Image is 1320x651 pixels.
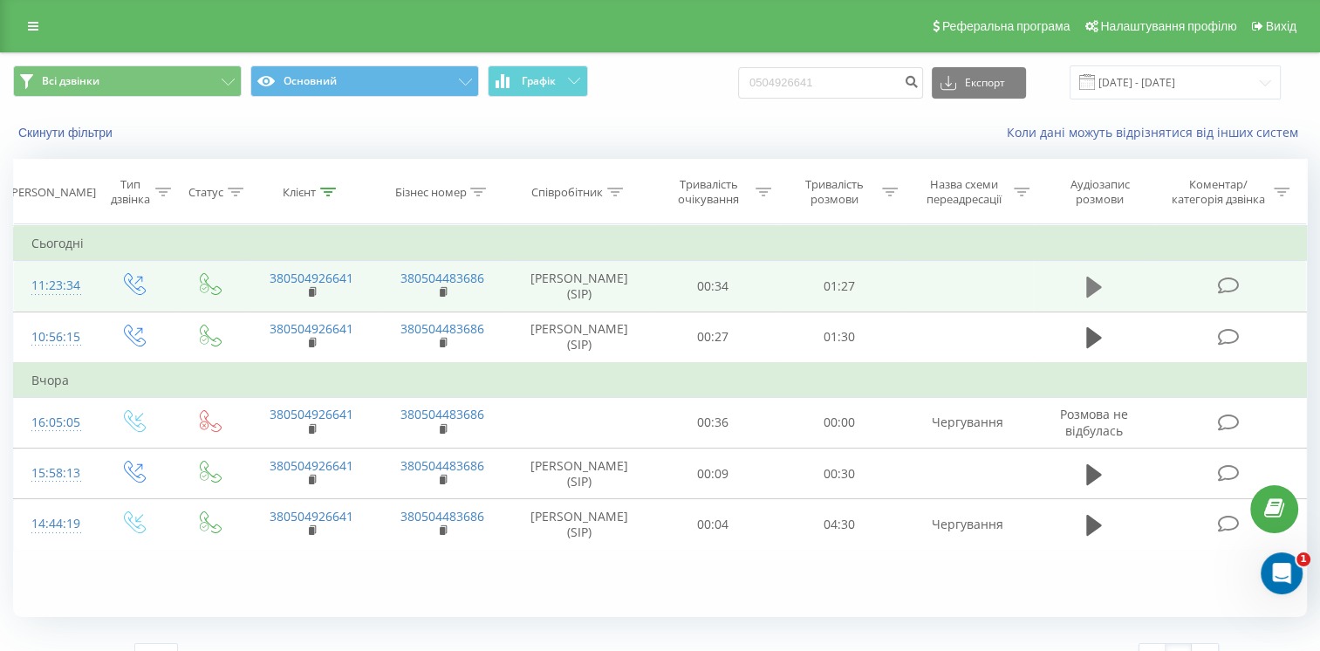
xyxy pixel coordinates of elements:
a: 380504483686 [400,508,484,524]
a: 380504483686 [400,457,484,474]
td: 00:27 [650,312,776,363]
iframe: Intercom live chat [1261,552,1303,594]
a: 380504483686 [400,406,484,422]
div: Клієнт [283,185,316,200]
td: 00:36 [650,397,776,448]
td: 00:09 [650,449,776,499]
div: Бізнес номер [394,185,466,200]
a: Коли дані можуть відрізнятися вiд інших систем [1007,124,1307,140]
div: Співробітник [531,185,603,200]
input: Пошук за номером [738,67,923,99]
div: Тривалість розмови [791,177,878,207]
td: 01:30 [776,312,902,363]
a: 380504926641 [270,406,353,422]
a: 380504926641 [270,457,353,474]
td: [PERSON_NAME] (SIP) [509,312,650,363]
td: 01:27 [776,261,902,312]
span: Вихід [1266,19,1296,33]
div: 14:44:19 [31,507,77,541]
div: Коментар/категорія дзвінка [1167,177,1269,207]
button: Основний [250,65,479,97]
div: Тривалість очікування [666,177,752,207]
div: 10:56:15 [31,320,77,354]
a: 380504926641 [270,320,353,337]
td: 00:00 [776,397,902,448]
td: Чергування [902,397,1033,448]
td: [PERSON_NAME] (SIP) [509,261,650,312]
span: Налаштування профілю [1100,19,1236,33]
button: Графік [488,65,588,97]
div: Назва схеми переадресації [918,177,1009,207]
div: 11:23:34 [31,269,77,303]
td: Вчора [14,363,1307,398]
td: Сьогодні [14,226,1307,261]
span: 1 [1296,552,1310,566]
td: 00:04 [650,499,776,550]
td: [PERSON_NAME] (SIP) [509,499,650,550]
div: Статус [188,185,223,200]
button: Скинути фільтри [13,125,121,140]
a: 380504926641 [270,508,353,524]
div: 16:05:05 [31,406,77,440]
a: 380504483686 [400,270,484,286]
td: 04:30 [776,499,902,550]
span: Розмова не відбулась [1060,406,1128,438]
td: [PERSON_NAME] (SIP) [509,449,650,499]
div: 15:58:13 [31,456,77,490]
span: Всі дзвінки [42,74,99,88]
div: Аудіозапис розмови [1050,177,1151,207]
td: 00:30 [776,449,902,499]
button: Всі дзвінки [13,65,242,97]
a: 380504926641 [270,270,353,286]
td: 00:34 [650,261,776,312]
div: Тип дзвінка [110,177,151,207]
button: Експорт [932,67,1026,99]
a: 380504483686 [400,320,484,337]
span: Реферальна програма [942,19,1070,33]
div: [PERSON_NAME] [8,185,96,200]
td: Чергування [902,499,1033,550]
span: Графік [522,75,556,87]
